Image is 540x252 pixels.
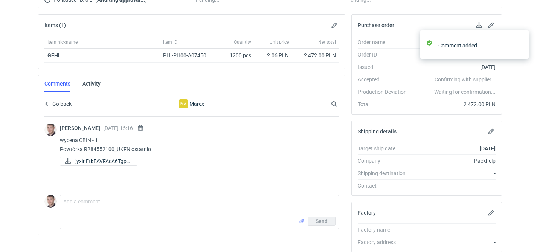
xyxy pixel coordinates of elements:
span: Go back [51,101,72,107]
em: Waiting for confirmation... [434,88,496,96]
figcaption: Ma [179,99,188,108]
h2: Shipping details [358,128,397,134]
button: Edit items [330,21,339,30]
div: Company [358,157,413,165]
button: jyxlnEtkEAVFAcA6Tgpn... [60,157,137,166]
div: PHI-PH00-A07450 [163,52,214,59]
h2: Factory [358,210,376,216]
h2: Items (1) [44,22,66,28]
span: Item ID [163,39,177,45]
div: Accepted [358,76,413,83]
p: wycena CBIN - 1 Powtórka R284552100_UKFN ostatnio [60,136,333,154]
button: Download PO [474,21,484,30]
span: Item nickname [47,39,78,45]
span: Quantity [234,39,251,45]
span: Net total [318,39,336,45]
strong: [DATE] [480,145,496,151]
button: Send [308,217,336,226]
div: Production Deviation [358,88,413,96]
div: Issued [358,63,413,71]
div: R484794318_DUYE [413,38,496,46]
h2: Purchase order [358,22,394,28]
a: GFHL [47,52,61,58]
div: Target ship date [358,145,413,152]
div: 2 472.00 PLN [413,101,496,108]
span: [PERSON_NAME] [60,125,103,131]
div: Order name [358,38,413,46]
div: - [413,238,496,246]
div: PHO-PH00-A07277 [413,51,496,58]
div: Shipping destination [358,170,413,177]
a: Comments [44,75,70,92]
div: Marex [130,99,253,108]
button: Edit factory details [487,208,496,217]
div: Order ID [358,51,413,58]
div: Contact [358,182,413,189]
button: Edit shipping details [487,127,496,136]
div: Total [358,101,413,108]
em: Confirming with supplier... [435,76,496,82]
div: Comment added. [438,42,517,49]
img: Maciej Sikora [44,124,57,136]
button: close [517,41,523,49]
a: Activity [82,75,101,92]
div: 2 472.00 PLN [295,52,336,59]
input: Search [329,99,354,108]
div: Marex [179,99,188,108]
button: Go back [44,99,72,108]
img: Maciej Sikora [44,195,57,208]
div: [DATE] [413,63,496,71]
div: Factory address [358,238,413,246]
div: - [413,170,496,177]
span: Unit price [270,39,289,45]
button: Edit purchase order [487,21,496,30]
div: - [413,182,496,189]
div: Factory name [358,226,413,234]
span: jyxlnEtkEAVFAcA6Tgpn... [75,157,131,165]
div: jyxlnEtkEAVFAcA6TgpnW570UqoFzg5keIw47pMI.docx [60,157,135,166]
div: 2.06 PLN [257,52,289,59]
div: - [413,226,496,234]
div: 1200 pcs [217,49,254,63]
span: Send [316,218,328,224]
div: Packhelp [413,157,496,165]
span: [DATE] 15:16 [103,125,133,131]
